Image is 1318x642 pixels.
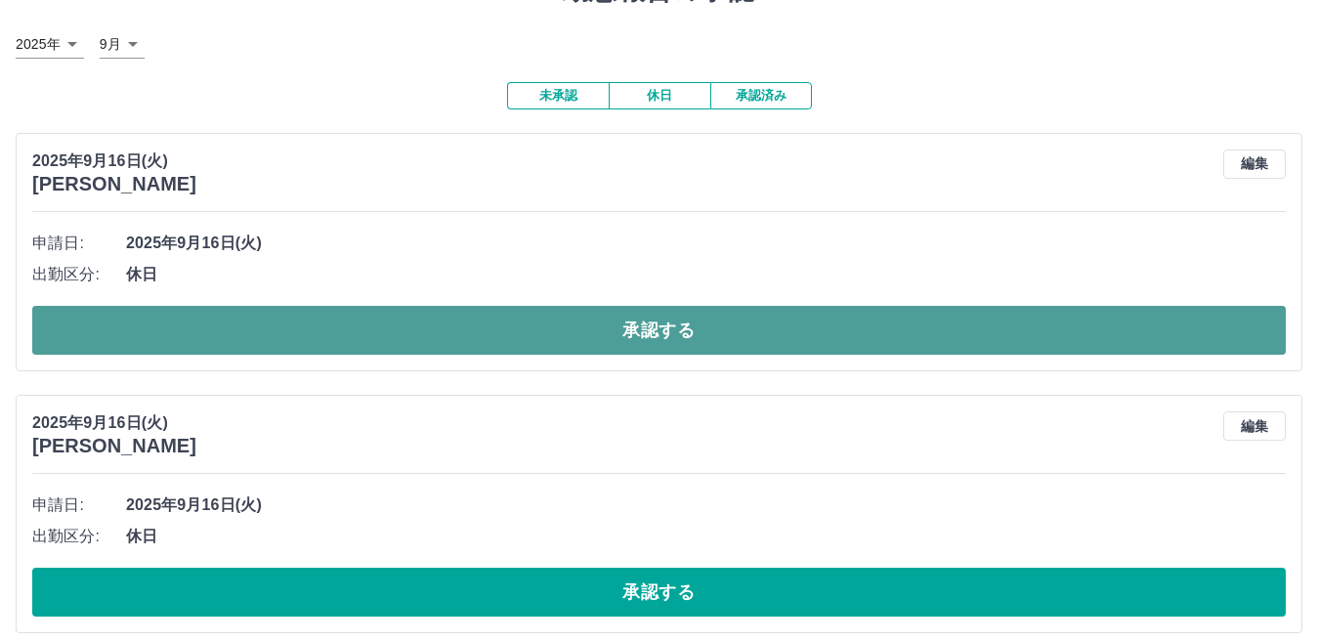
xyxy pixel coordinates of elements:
span: 出勤区分: [32,525,126,548]
span: 2025年9月16日(火) [126,493,1286,517]
h3: [PERSON_NAME] [32,173,196,195]
button: 承認する [32,568,1286,617]
button: 承認済み [710,82,812,109]
span: 出勤区分: [32,263,126,286]
h3: [PERSON_NAME] [32,435,196,457]
button: 休日 [609,82,710,109]
button: 承認する [32,306,1286,355]
span: 申請日: [32,232,126,255]
div: 2025年 [16,30,84,59]
span: 休日 [126,263,1286,286]
button: 編集 [1223,411,1286,441]
div: 9月 [100,30,145,59]
span: 申請日: [32,493,126,517]
span: 2025年9月16日(火) [126,232,1286,255]
button: 編集 [1223,150,1286,179]
p: 2025年9月16日(火) [32,150,196,173]
button: 未承認 [507,82,609,109]
p: 2025年9月16日(火) [32,411,196,435]
span: 休日 [126,525,1286,548]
